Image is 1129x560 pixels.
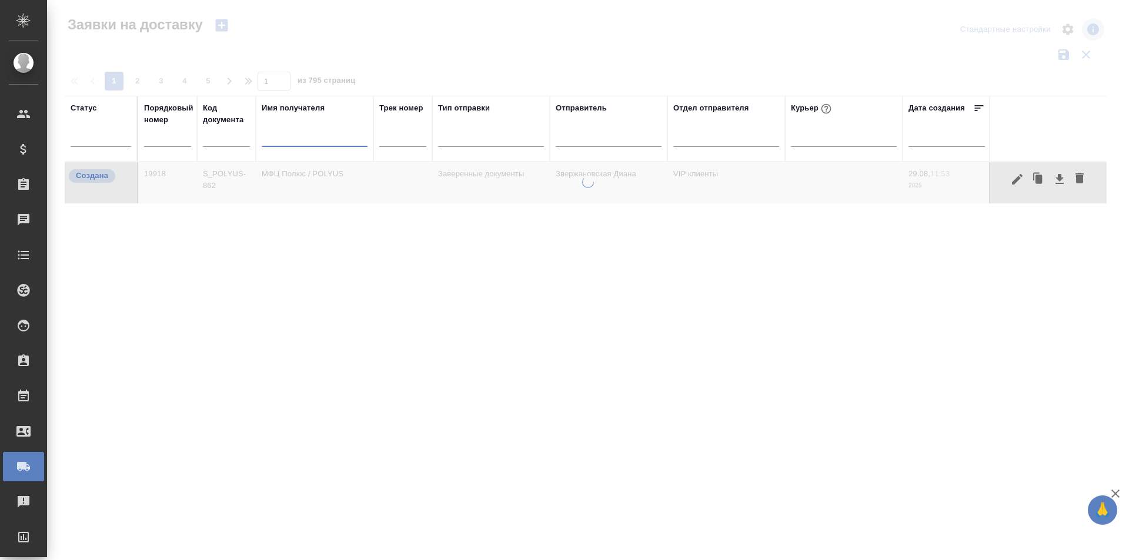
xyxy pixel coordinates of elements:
div: Трек номер [379,102,423,114]
div: Курьер [791,101,834,116]
button: Редактировать [1007,168,1027,190]
div: Тип отправки [438,102,490,114]
div: Статус [71,102,97,114]
span: 🙏 [1093,498,1113,522]
button: Скачать [1050,168,1070,190]
button: 🙏 [1088,495,1117,525]
div: Дата создания [908,102,965,114]
div: Имя получателя [262,102,325,114]
p: Создана [76,170,108,182]
div: Новая заявка, еще не передана в работу [68,168,131,184]
button: Удалить [1070,168,1090,190]
div: Отдел отправителя [673,102,749,114]
div: Порядковый номер [144,102,193,126]
div: Код документа [203,102,250,126]
div: Отправитель [556,102,607,114]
